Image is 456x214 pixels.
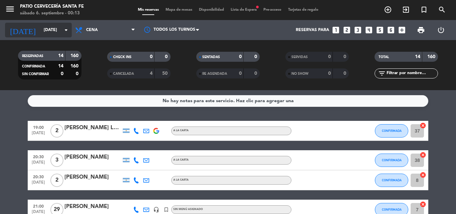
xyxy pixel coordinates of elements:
i: looks_one [331,26,340,34]
i: add_circle_outline [384,6,392,14]
span: SERVIDAS [291,55,308,59]
strong: 160 [70,64,80,68]
i: filter_list [378,69,386,77]
i: turned_in_not [420,6,428,14]
span: [DATE] [30,160,47,168]
span: 19:00 [30,123,47,131]
span: CONFIRMADA [382,158,402,162]
span: CHECK INS [113,55,132,59]
strong: 0 [254,71,258,76]
strong: 14 [58,64,63,68]
span: [DATE] [30,131,47,139]
strong: 0 [344,71,348,76]
button: menu [5,4,15,16]
span: 2 [50,174,63,187]
span: SIN CONFIRMAR [22,72,49,76]
span: NO SHOW [291,72,308,75]
span: 3 [50,154,63,167]
div: sábado 6. septiembre - 00:13 [20,10,84,17]
div: No hay notas para este servicio. Haz clic para agregar una [163,97,294,105]
span: CONFIRMADA [22,65,45,68]
i: cancel [420,172,426,178]
strong: 0 [76,71,80,76]
strong: 0 [328,71,331,76]
strong: 0 [239,54,242,59]
span: Reservas para [296,28,329,32]
span: print [417,26,425,34]
img: google-logo.png [153,128,159,134]
div: [PERSON_NAME] [64,173,121,182]
i: looks_6 [387,26,395,34]
span: 21:00 [30,202,47,210]
i: [DATE] [5,23,40,37]
strong: 0 [61,71,63,76]
span: Mis reservas [135,8,162,12]
span: A LA CARTA [173,179,189,181]
i: headset_mic [153,207,159,213]
span: Lista de Espera [227,8,260,12]
span: CONFIRMADA [382,129,402,133]
span: Sin menú asignado [173,208,203,211]
strong: 0 [165,54,169,59]
div: LOG OUT [431,20,451,40]
i: cancel [420,122,426,129]
span: CONFIRMADA [382,178,402,182]
i: power_settings_new [437,26,445,34]
i: search [438,6,446,14]
i: looks_5 [376,26,384,34]
strong: 50 [162,71,169,76]
span: Cena [86,28,98,32]
i: arrow_drop_down [62,26,70,34]
button: CONFIRMADA [375,124,408,138]
i: looks_3 [354,26,362,34]
button: CONFIRMADA [375,174,408,187]
span: Mapa de mesas [162,8,196,12]
strong: 160 [70,53,80,58]
span: 20:30 [30,173,47,180]
span: 20:30 [30,153,47,160]
span: A LA CARTA [173,159,189,161]
div: [PERSON_NAME] Las [PERSON_NAME] [64,124,121,132]
span: CONFIRMADA [382,208,402,211]
span: Tarjetas de regalo [285,8,322,12]
span: CANCELADA [113,72,134,75]
span: A LA CARTA [173,129,189,132]
span: Pre-acceso [260,8,285,12]
i: exit_to_app [402,6,410,14]
i: cancel [420,152,426,158]
strong: 14 [58,53,63,58]
strong: 0 [239,71,242,76]
span: RE AGENDADA [202,72,227,75]
span: Disponibilidad [196,8,227,12]
i: looks_4 [365,26,373,34]
i: cancel [420,201,426,208]
input: Filtrar por nombre... [386,70,438,77]
button: CONFIRMADA [375,154,408,167]
span: [DATE] [30,180,47,188]
strong: 4 [150,71,153,76]
span: SENTADAS [202,55,220,59]
strong: 0 [254,54,258,59]
i: looks_two [343,26,351,34]
i: turned_in_not [163,207,169,213]
strong: 0 [150,54,153,59]
span: RESERVADAS [22,54,43,58]
i: menu [5,4,15,14]
span: TOTAL [379,55,389,59]
span: 2 [50,124,63,138]
i: add_box [398,26,406,34]
div: [PERSON_NAME] [64,153,121,162]
strong: 0 [328,54,331,59]
strong: 160 [427,54,437,59]
span: fiber_manual_record [255,5,259,9]
div: Patio Cervecería Santa Fe [20,3,84,10]
div: [PERSON_NAME] [64,202,121,211]
strong: 0 [344,54,348,59]
strong: 14 [415,54,420,59]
